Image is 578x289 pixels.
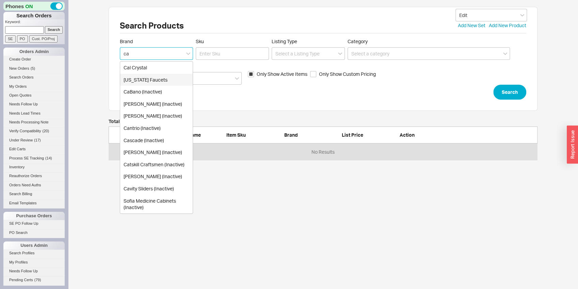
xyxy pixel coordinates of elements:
[3,101,65,108] a: Needs Follow Up
[120,47,193,60] input: Select a Brand
[3,259,65,266] a: My Profiles
[284,132,298,138] span: Brand
[3,182,65,189] a: Orders Need Auths
[109,119,142,124] h5: Total Results
[348,47,510,60] input: Select a category
[5,19,65,26] p: Keyword:
[400,132,415,138] span: Action
[272,38,297,44] span: Listing Type
[120,86,193,98] div: CaBano (Inactive)
[196,47,269,60] input: Sku
[493,85,526,100] button: Search
[3,268,65,275] a: Needs Follow Up
[319,71,376,78] span: Only Show Custom Pricing
[348,38,368,44] span: Category
[338,52,342,55] svg: open menu
[3,190,65,198] a: Search Billing
[310,71,316,77] input: Only Show Custom Pricing
[17,35,28,42] input: PO
[120,110,193,122] div: [PERSON_NAME] (Inactive)
[9,269,38,273] span: Needs Follow Up
[120,134,193,147] div: Cascade (Inactive)
[3,146,65,153] a: Edit Carts
[9,156,44,160] span: Process SE Tracking
[455,9,527,21] input: Select...
[3,250,65,257] a: Search Profiles
[45,156,52,160] span: ( 14 )
[9,102,38,106] span: Needs Follow Up
[43,129,49,133] span: ( 20 )
[3,65,65,72] a: New Orders(5)
[257,71,307,78] span: Only Show Active Items
[29,35,58,42] input: Cust. PO/Proj
[458,22,485,29] a: Add New Set
[9,278,33,282] span: Pending Certs
[3,2,65,11] div: Phones
[120,98,193,110] div: [PERSON_NAME] (Inactive)
[3,110,65,117] a: Needs Lead Times
[3,220,65,227] a: SE PO Follow Up
[120,183,193,195] div: Cavity Sliders (Inactive)
[3,48,65,56] div: Orders Admin
[34,278,41,282] span: ( 79 )
[248,71,254,77] input: Only Show Active Items
[3,200,65,207] a: Email Templates
[3,12,65,19] h1: Search Orders
[272,47,345,60] input: Select a Listing Type
[3,119,65,126] a: Needs Processing Note
[109,143,537,160] div: grid
[3,83,65,90] a: My Orders
[120,74,193,86] div: [US_STATE] Faucets
[31,66,35,70] span: ( 5 )
[120,170,193,183] div: [PERSON_NAME] (Inactive)
[25,3,33,10] span: ON
[489,22,526,29] a: Add New Product
[109,143,537,160] div: No Results
[3,92,65,99] a: Open Quotes
[3,164,65,171] a: Inventory
[45,26,63,33] input: Search
[520,14,524,17] svg: open menu
[3,172,65,180] a: Reauthorize Orders
[3,74,65,81] a: Search Orders
[120,21,184,30] h1: Search Products
[9,120,49,124] span: Needs Processing Note
[120,146,193,158] div: [PERSON_NAME] (Inactive)
[9,66,29,70] span: New Orders
[3,56,65,63] a: Create Order
[342,132,363,138] span: List Price
[34,138,41,142] span: ( 17 )
[3,155,65,162] a: Process SE Tracking(14)
[3,128,65,135] a: Verify Compatibility(20)
[503,52,507,55] svg: open menu
[502,88,518,96] span: Search
[3,241,65,250] div: Users Admin
[120,122,193,134] div: Cantrio (Inactive)
[5,35,16,42] input: SE
[3,212,65,220] div: Purchase Orders
[120,62,193,74] div: Cal Crystal
[226,132,246,138] span: Item Sku
[3,276,65,284] a: Pending Certs(79)
[196,38,269,45] span: Sku
[9,138,33,142] span: Under Review
[120,195,193,214] div: Sofia Medicine Cabinets (Inactive)
[3,229,65,236] a: PO Search
[186,52,190,55] svg: close menu
[9,129,41,133] span: Verify Compatibility
[120,38,133,44] span: Brand
[3,137,65,144] a: Under Review(17)
[120,158,193,171] div: Catskill Craftsmen (Inactive)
